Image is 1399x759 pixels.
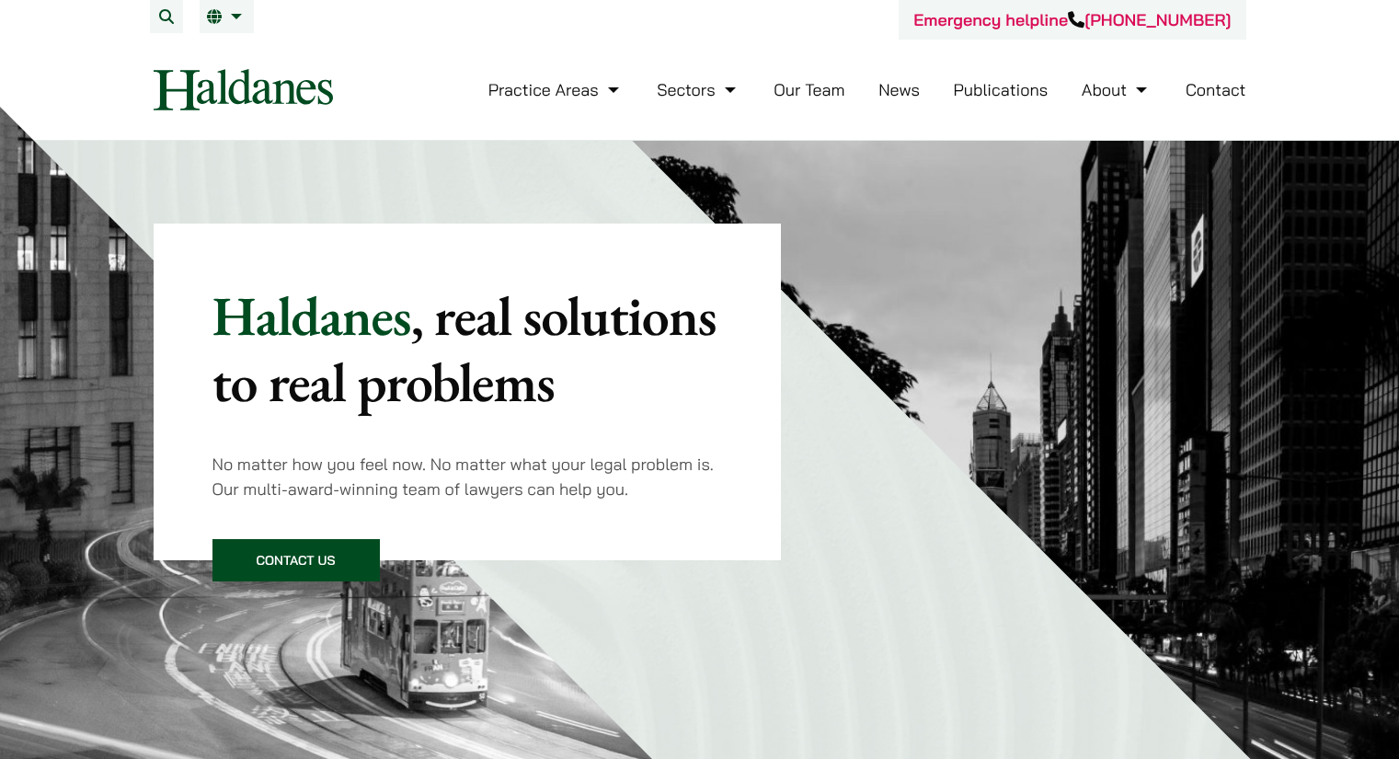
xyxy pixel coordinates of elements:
[774,79,844,100] a: Our Team
[913,9,1231,30] a: Emergency helpline[PHONE_NUMBER]
[212,280,717,418] mark: , real solutions to real problems
[212,452,723,501] p: No matter how you feel now. No matter what your legal problem is. Our multi-award-winning team of...
[1186,79,1246,100] a: Contact
[657,79,740,100] a: Sectors
[212,539,380,581] a: Contact Us
[207,9,247,24] a: EN
[954,79,1049,100] a: Publications
[1082,79,1152,100] a: About
[878,79,920,100] a: News
[154,69,333,110] img: Logo of Haldanes
[488,79,624,100] a: Practice Areas
[212,282,723,415] p: Haldanes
